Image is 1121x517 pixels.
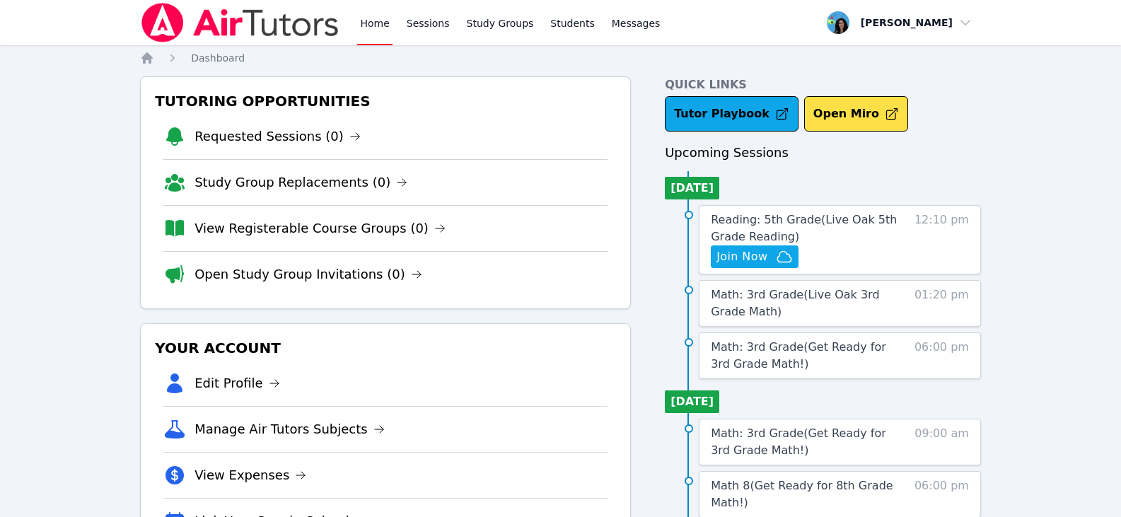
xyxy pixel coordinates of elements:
[711,339,905,373] a: Math: 3rd Grade(Get Ready for 3rd Grade Math!)
[914,286,969,320] span: 01:20 pm
[711,479,893,509] span: Math 8 ( Get Ready for 8th Grade Math! )
[152,88,619,114] h3: Tutoring Opportunities
[194,265,422,284] a: Open Study Group Invitations (0)
[665,390,719,413] li: [DATE]
[914,477,969,511] span: 06:00 pm
[191,51,245,65] a: Dashboard
[804,96,908,132] button: Open Miro
[711,477,905,511] a: Math 8(Get Ready for 8th Grade Math!)
[665,76,981,93] h4: Quick Links
[194,127,361,146] a: Requested Sessions (0)
[711,288,879,318] span: Math: 3rd Grade ( Live Oak 3rd Grade Math )
[711,211,905,245] a: Reading: 5th Grade(Live Oak 5th Grade Reading)
[152,335,619,361] h3: Your Account
[194,219,446,238] a: View Registerable Course Groups (0)
[711,340,886,371] span: Math: 3rd Grade ( Get Ready for 3rd Grade Math! )
[140,51,981,65] nav: Breadcrumb
[711,286,905,320] a: Math: 3rd Grade(Live Oak 3rd Grade Math)
[716,248,767,265] span: Join Now
[194,419,385,439] a: Manage Air Tutors Subjects
[140,3,340,42] img: Air Tutors
[914,339,969,373] span: 06:00 pm
[665,177,719,199] li: [DATE]
[191,52,245,64] span: Dashboard
[914,211,969,268] span: 12:10 pm
[914,425,969,459] span: 09:00 am
[711,425,905,459] a: Math: 3rd Grade(Get Ready for 3rd Grade Math!)
[711,245,798,268] button: Join Now
[711,426,886,457] span: Math: 3rd Grade ( Get Ready for 3rd Grade Math! )
[194,465,306,485] a: View Expenses
[194,173,407,192] a: Study Group Replacements (0)
[612,16,661,30] span: Messages
[665,96,798,132] a: Tutor Playbook
[711,213,897,243] span: Reading: 5th Grade ( Live Oak 5th Grade Reading )
[665,143,981,163] h3: Upcoming Sessions
[194,373,280,393] a: Edit Profile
